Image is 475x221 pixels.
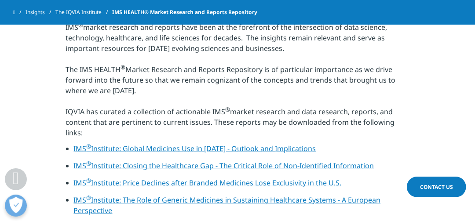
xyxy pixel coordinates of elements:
[420,183,453,191] span: Contact Us
[226,105,230,113] sup: ®
[112,4,257,20] span: IMS HEALTH® Market Research and Reports Repository
[5,195,27,217] button: Open Preferences
[87,177,91,185] sup: ®
[74,144,316,153] a: IMS®Institute: Global Medicines Use in [DATE] - Outlook and Implications
[121,63,126,71] sup: ®
[74,178,342,188] a: IMS®Institute: Price Declines after Branded Medicines Lose Exclusivity in the U.S.
[74,195,381,215] a: IMS®Institute: The Role of Generic Medicines in Sustaining Healthcare Systems - A European Perspe...
[74,161,374,170] a: IMS®Institute: Closing the Healthcare Gap - The Critical Role of Non-Identified Information
[26,4,55,20] a: Insights
[407,177,466,197] a: Contact Us
[87,194,91,202] sup: ®
[55,4,112,20] a: The IQVIA Institute
[79,21,84,29] sup: ®
[66,22,409,143] p: IMS market research and reports have been at the forefront of the intersection of data science, t...
[87,159,91,167] sup: ®
[87,142,91,150] sup: ®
